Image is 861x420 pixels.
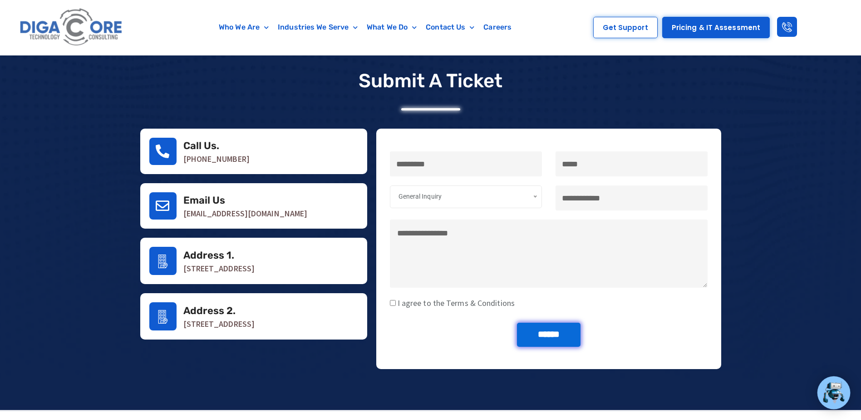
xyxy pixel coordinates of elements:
p: [STREET_ADDRESS] [183,264,358,273]
p: [PHONE_NUMBER] [183,155,358,164]
p: Submit a Ticket [359,70,503,92]
a: What We Do [362,17,421,38]
nav: Menu [169,17,561,38]
span: I agree to the Terms & Conditions [396,298,515,308]
a: Email Us [183,194,226,206]
span: Pricing & IT Assessment [672,24,760,31]
span: General Inquiry [399,193,442,200]
a: Who We Are [214,17,273,38]
a: Address 1. [149,247,177,275]
span: Get Support [603,24,648,31]
form: Contact form [390,151,708,362]
a: Address 1. [183,249,235,261]
a: Contact Us [421,17,479,38]
p: [EMAIL_ADDRESS][DOMAIN_NAME] [183,209,358,218]
p: [STREET_ADDRESS] [183,320,358,329]
a: Pricing & IT Assessment [662,17,770,38]
a: Get Support [593,17,658,38]
a: Address 2. [149,302,177,330]
a: Address 2. [183,305,236,317]
input: I agree to the Terms & Conditions [390,300,396,306]
img: Digacore logo 1 [17,5,126,50]
a: Careers [479,17,516,38]
a: Industries We Serve [273,17,362,38]
a: Call Us. [183,140,220,152]
a: Email Us [149,192,177,220]
a: Call Us. [149,138,177,165]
